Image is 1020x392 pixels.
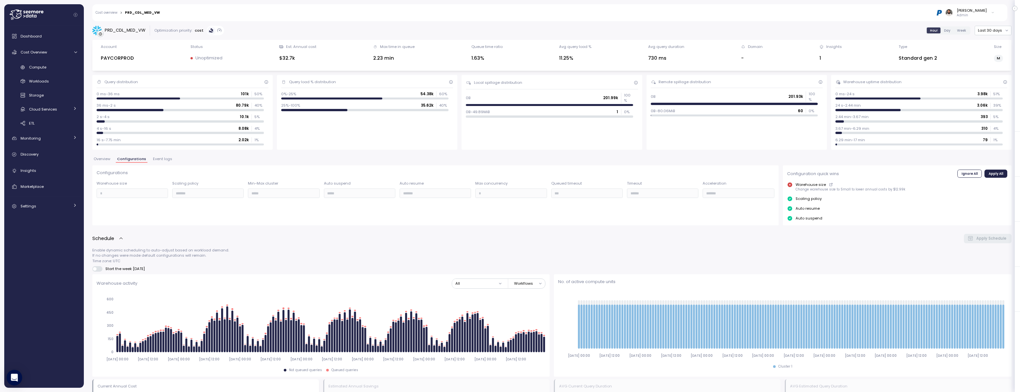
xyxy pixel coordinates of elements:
button: Apply Schedule [964,234,1012,243]
img: ACg8ocLskjvUhBDgxtSFCRx4ztb74ewwa1VrVEuDBD_Ho1mrTsQB-QE=s96-c [946,9,952,16]
a: Cost overview [96,11,117,14]
tspan: 300 [107,324,114,328]
p: Configurations [97,170,774,176]
div: 1.63% [471,54,503,62]
span: Workloads [29,79,49,84]
div: Status [190,44,203,49]
p: Auto suspend [324,181,395,186]
div: Query load % distribution [289,79,336,84]
tspan: [DATE] 12:00 [322,357,342,361]
tspan: [DATE] 12:00 [661,354,681,358]
p: 25%-100% [281,103,300,108]
tspan: [DATE] 12:00 [906,354,927,358]
span: Storage [29,93,44,98]
p: 2 s-4 s [97,114,110,119]
tspan: 0 [111,350,114,354]
tspan: [DATE] 00:00 [752,354,774,358]
span: Hour [930,28,938,33]
span: Day [944,28,951,33]
img: 68b03c81eca7ebbb46a2a292.PNG [936,9,943,16]
p: 60 % [439,91,448,97]
tspan: [DATE] 00:00 [936,354,958,358]
span: Discovery [21,152,38,157]
p: Change warehouse size to Small to lower annual costs by $12.99k [796,187,905,192]
p: 2.44 min-3.67 min [835,114,869,119]
div: Type [899,44,907,49]
div: Remote spillage distribution [659,79,711,84]
tspan: [DATE] 00:00 [413,357,435,361]
p: 60 [798,108,803,113]
p: 40 % [254,103,264,108]
div: $32.7k [279,54,316,62]
button: Workflows [511,279,545,288]
p: Min-Max cluster [248,181,319,186]
p: Max concurrency [475,181,547,186]
p: 0 % [809,108,818,113]
a: Settings [7,200,81,213]
span: Marketplace [21,184,44,189]
p: 100 % [624,93,633,103]
span: Configurations [117,157,146,161]
p: 0 % [624,109,633,114]
div: Domain [748,44,763,49]
p: Unoptimized [195,55,222,61]
tspan: [DATE] 12:00 [506,357,526,361]
div: Current Annual Cost [98,384,137,389]
div: PRD_CDL_MED_VW [105,27,145,34]
div: Account [101,44,117,49]
p: 10.1k [240,114,249,119]
span: Apply All [989,170,1003,177]
div: Queued queries [331,368,358,372]
p: 36 ms-2 s [97,103,116,108]
tspan: [DATE] 00:00 [629,354,651,358]
tspan: [DATE] 12:00 [138,357,158,361]
p: 310 [981,126,988,131]
tspan: 150 [108,337,114,341]
a: Dashboard [7,30,81,43]
p: 40 % [439,103,448,108]
span: Cloud Services [29,107,57,112]
tspan: [DATE] 00:00 [568,354,590,358]
p: Configuration quick wins [787,171,839,177]
span: Dashboard [21,34,42,39]
div: Avg query load % [559,44,591,49]
tspan: [DATE] 12:00 [445,357,465,361]
span: Insights [21,168,36,173]
tspan: [DATE] 00:00 [875,354,897,358]
div: Queue time ratio [471,44,503,49]
p: 5 % [993,114,1002,119]
p: 101k [241,91,249,97]
div: > [120,11,122,15]
tspan: [DATE] 00:00 [229,357,251,361]
p: Admin [957,13,987,18]
div: Max time in queue [380,44,415,49]
p: 1 % [254,137,264,143]
p: 3.67 min-6.29 min [835,126,869,131]
p: 3.98k [977,91,988,97]
p: 80.79k [236,103,249,108]
a: ETL [7,118,81,128]
div: 11.25% [559,54,591,62]
p: 0 ms-24 s [835,91,855,97]
p: Queued timeout [551,181,623,186]
tspan: 600 [107,297,114,302]
p: 24 s-2.44 min [835,103,861,108]
p: Auto suspend [796,216,822,221]
p: 54.38k [420,91,434,97]
tspan: [DATE] 00:00 [814,354,836,358]
p: Acceleration [703,181,774,186]
button: Apply All [984,170,1007,177]
div: Not queued queries [289,368,322,372]
span: M [997,55,1000,62]
span: Settings [21,204,36,209]
div: AVG Current Query Duration [559,384,612,389]
p: Warehouse size [97,181,168,186]
p: Scaling policy [796,196,822,201]
span: Monitoring [21,136,41,141]
p: 79 [983,137,988,143]
p: 39 % [993,103,1002,108]
p: 393 [981,114,988,119]
p: 5 % [254,114,264,119]
p: 4 % [993,126,1002,131]
a: Cost Overview [7,46,81,59]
